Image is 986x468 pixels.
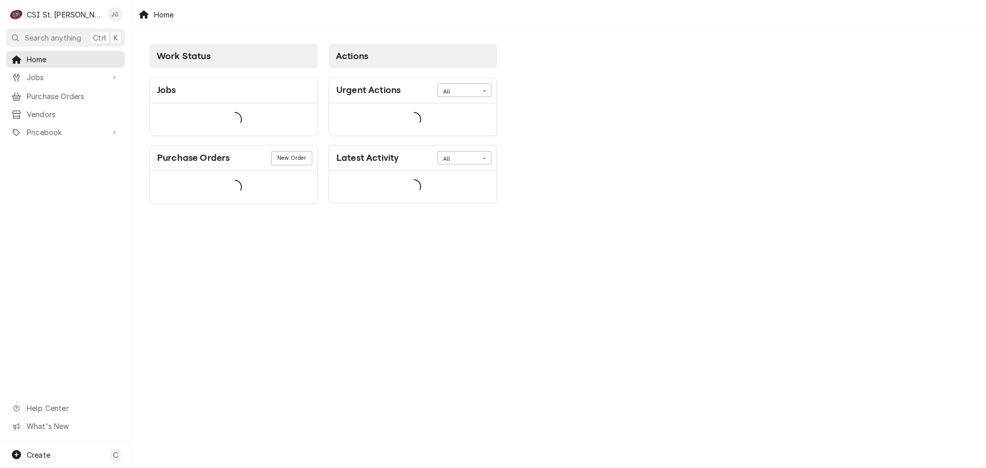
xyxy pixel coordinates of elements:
[150,78,317,103] div: Card Header
[150,145,317,171] div: Card Header
[271,151,312,165] div: Card Link Button
[6,69,125,86] a: Go to Jobs
[336,51,368,61] span: Actions
[113,450,118,460] span: C
[144,39,324,210] div: Card Column: Work Status
[149,145,318,204] div: Card: Purchase Orders
[27,127,104,138] span: Pricebook
[329,145,497,203] div: Card: Latest Activity
[329,68,497,203] div: Card Column Content
[27,109,120,120] span: Vendors
[329,103,497,136] div: Card Data
[6,88,125,105] a: Purchase Orders
[6,400,125,417] a: Go to Help Center
[336,83,401,97] div: Card Title
[108,7,122,22] div: Jeff George's Avatar
[329,78,497,136] div: Card: Urgent Actions
[227,177,242,198] span: Loading...
[329,44,497,68] div: Card Column Header
[27,9,102,20] div: CSI St. [PERSON_NAME]
[227,108,242,130] span: Loading...
[27,421,119,432] span: What's New
[25,32,81,43] span: Search anything
[27,403,119,414] span: Help Center
[271,151,312,165] a: New Order
[157,83,176,97] div: Card Title
[149,44,318,68] div: Card Column Header
[108,7,122,22] div: JG
[150,103,317,136] div: Card Data
[150,171,317,203] div: Card Data
[93,32,106,43] span: Ctrl
[27,54,120,65] span: Home
[443,155,473,163] div: All
[407,108,421,130] span: Loading...
[131,29,986,222] div: Dashboard
[9,7,24,22] div: CSI St. Louis's Avatar
[443,88,473,96] div: All
[27,91,120,102] span: Purchase Orders
[113,32,118,43] span: K
[27,451,50,459] span: Create
[157,151,230,165] div: Card Title
[6,106,125,123] a: Vendors
[6,29,125,47] button: Search anythingCtrlK
[149,78,318,136] div: Card: Jobs
[324,39,503,210] div: Card Column: Actions
[329,145,497,171] div: Card Header
[157,51,211,61] span: Work Status
[6,51,125,68] a: Home
[336,151,399,165] div: Card Title
[329,171,497,203] div: Card Data
[438,151,491,164] div: Card Data Filter Control
[329,78,497,103] div: Card Header
[6,418,125,435] a: Go to What's New
[407,176,421,198] span: Loading...
[149,68,318,204] div: Card Column Content
[438,83,491,97] div: Card Data Filter Control
[9,7,24,22] div: C
[6,124,125,141] a: Go to Pricebook
[27,72,104,83] span: Jobs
